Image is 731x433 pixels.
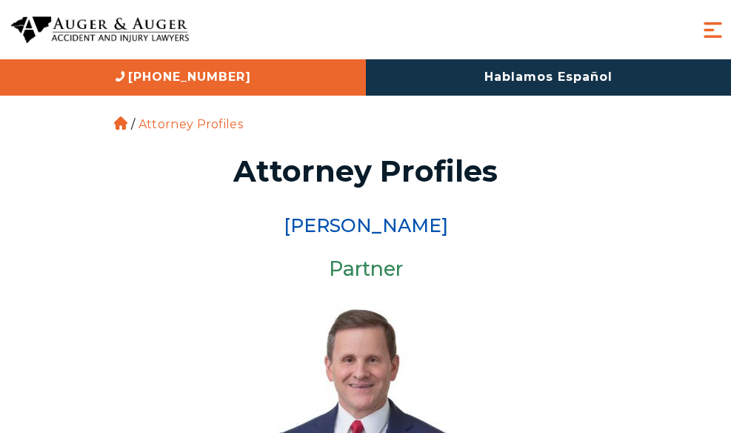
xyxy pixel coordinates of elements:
[135,117,247,131] li: Attorney Profiles
[284,214,448,237] a: [PERSON_NAME]
[11,16,189,44] img: Auger & Auger Accident and Injury Lawyers Logo
[700,17,726,43] button: Menu
[119,156,612,186] h1: Attorney Profiles
[114,116,127,130] a: Home
[110,258,621,280] h3: Partner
